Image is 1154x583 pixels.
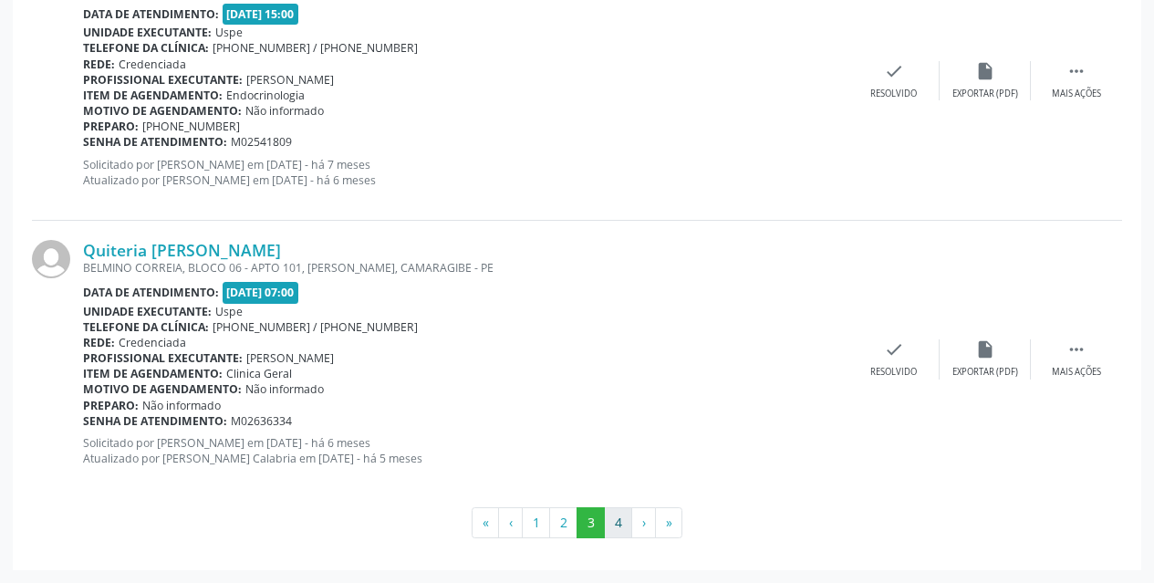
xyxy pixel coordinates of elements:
div: Resolvido [870,366,917,379]
b: Rede: [83,335,115,350]
img: img [32,240,70,278]
i: insert_drive_file [975,61,995,81]
span: [PHONE_NUMBER] / [PHONE_NUMBER] [213,40,418,56]
span: [DATE] 07:00 [223,282,299,303]
button: Go to page 1 [522,507,550,538]
ul: Pagination [32,507,1122,538]
b: Telefone da clínica: [83,40,209,56]
span: [PERSON_NAME] [246,72,334,88]
div: Exportar (PDF) [952,366,1018,379]
div: Mais ações [1052,366,1101,379]
b: Telefone da clínica: [83,319,209,335]
button: Go to last page [655,507,682,538]
span: Clinica Geral [226,366,292,381]
b: Motivo de agendamento: [83,103,242,119]
b: Motivo de agendamento: [83,381,242,397]
i: check [884,61,904,81]
button: Go to next page [631,507,656,538]
b: Profissional executante: [83,72,243,88]
b: Unidade executante: [83,25,212,40]
span: [PHONE_NUMBER] / [PHONE_NUMBER] [213,319,418,335]
button: Go to page 3 [577,507,605,538]
b: Item de agendamento: [83,366,223,381]
b: Preparo: [83,119,139,134]
b: Profissional executante: [83,350,243,366]
p: Solicitado por [PERSON_NAME] em [DATE] - há 7 meses Atualizado por [PERSON_NAME] em [DATE] - há 6... [83,157,848,188]
b: Data de atendimento: [83,6,219,22]
i: insert_drive_file [975,339,995,359]
button: Go to first page [472,507,499,538]
span: Credenciada [119,335,186,350]
span: M02541809 [231,134,292,150]
b: Item de agendamento: [83,88,223,103]
i: check [884,339,904,359]
i:  [1066,339,1086,359]
span: [PERSON_NAME] [246,350,334,366]
b: Senha de atendimento: [83,413,227,429]
a: Quiteria [PERSON_NAME] [83,240,281,260]
span: [PHONE_NUMBER] [142,119,240,134]
span: Não informado [142,398,221,413]
span: Endocrinologia [226,88,305,103]
div: Exportar (PDF) [952,88,1018,100]
i:  [1066,61,1086,81]
b: Preparo: [83,398,139,413]
button: Go to page 4 [604,507,632,538]
span: Credenciada [119,57,186,72]
span: Não informado [245,103,324,119]
b: Rede: [83,57,115,72]
b: Senha de atendimento: [83,134,227,150]
button: Go to previous page [498,507,523,538]
span: Uspe [215,25,243,40]
span: Não informado [245,381,324,397]
button: Go to page 2 [549,507,577,538]
div: BELMINO CORREIA, BLOCO 06 - APTO 101, [PERSON_NAME], CAMARAGIBE - PE [83,260,848,276]
b: Data de atendimento: [83,285,219,300]
span: [DATE] 15:00 [223,4,299,25]
span: Uspe [215,304,243,319]
div: Mais ações [1052,88,1101,100]
div: Resolvido [870,88,917,100]
p: Solicitado por [PERSON_NAME] em [DATE] - há 6 meses Atualizado por [PERSON_NAME] Calabria em [DAT... [83,435,848,466]
b: Unidade executante: [83,304,212,319]
span: M02636334 [231,413,292,429]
